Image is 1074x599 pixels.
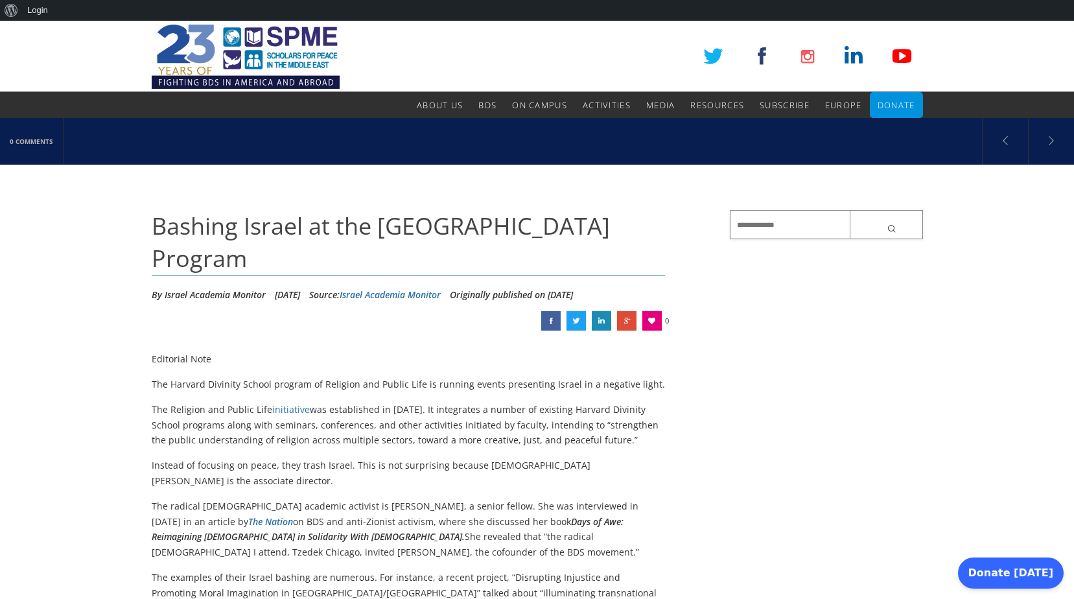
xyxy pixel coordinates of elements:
span: About Us [417,99,463,111]
li: [DATE] [275,285,300,305]
li: Originally published on [DATE] [450,285,573,305]
span: Activities [583,99,631,111]
span: Media [646,99,675,111]
a: Resources [690,92,744,118]
span: Bashing Israel at the [GEOGRAPHIC_DATA] Program [152,210,610,274]
a: Bashing Israel at the Harvard Divinity School Program [592,311,611,331]
a: About Us [417,92,463,118]
p: The radical [DEMOGRAPHIC_DATA] academic activist is [PERSON_NAME], a senior fellow. She was inter... [152,499,666,560]
a: Donate [878,92,915,118]
span: On Campus [512,99,567,111]
span: BDS [478,99,496,111]
span: 0 [665,311,669,331]
span: Donate [878,99,915,111]
a: On Campus [512,92,567,118]
li: By Israel Academia Monitor [152,285,266,305]
a: Bashing Israel at the Harvard Divinity School Program [541,311,561,331]
a: initiative [272,403,310,416]
a: Bashing Israel at the Harvard Divinity School Program [617,311,636,331]
p: The Harvard Divinity School program of Religion and Public Life is running events presenting Isra... [152,377,666,392]
div: Source: [309,285,441,305]
a: Subscribe [760,92,810,118]
span: Subscribe [760,99,810,111]
span: Europe [825,99,862,111]
a: Europe [825,92,862,118]
span: Resources [690,99,744,111]
p: Instead of focusing on peace, they trash Israel. This is not surprising because [DEMOGRAPHIC_DATA... [152,458,666,489]
a: BDS [478,92,496,118]
a: The Nation [248,515,293,528]
p: The Religion and Public Life was established in [DATE]. It integrates a number of existing Harvar... [152,402,666,448]
a: Bashing Israel at the Harvard Divinity School Program [566,311,586,331]
a: Media [646,92,675,118]
img: SPME [152,21,340,92]
a: Activities [583,92,631,118]
p: Editorial Note [152,351,666,367]
a: Israel Academia Monitor [340,288,441,301]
